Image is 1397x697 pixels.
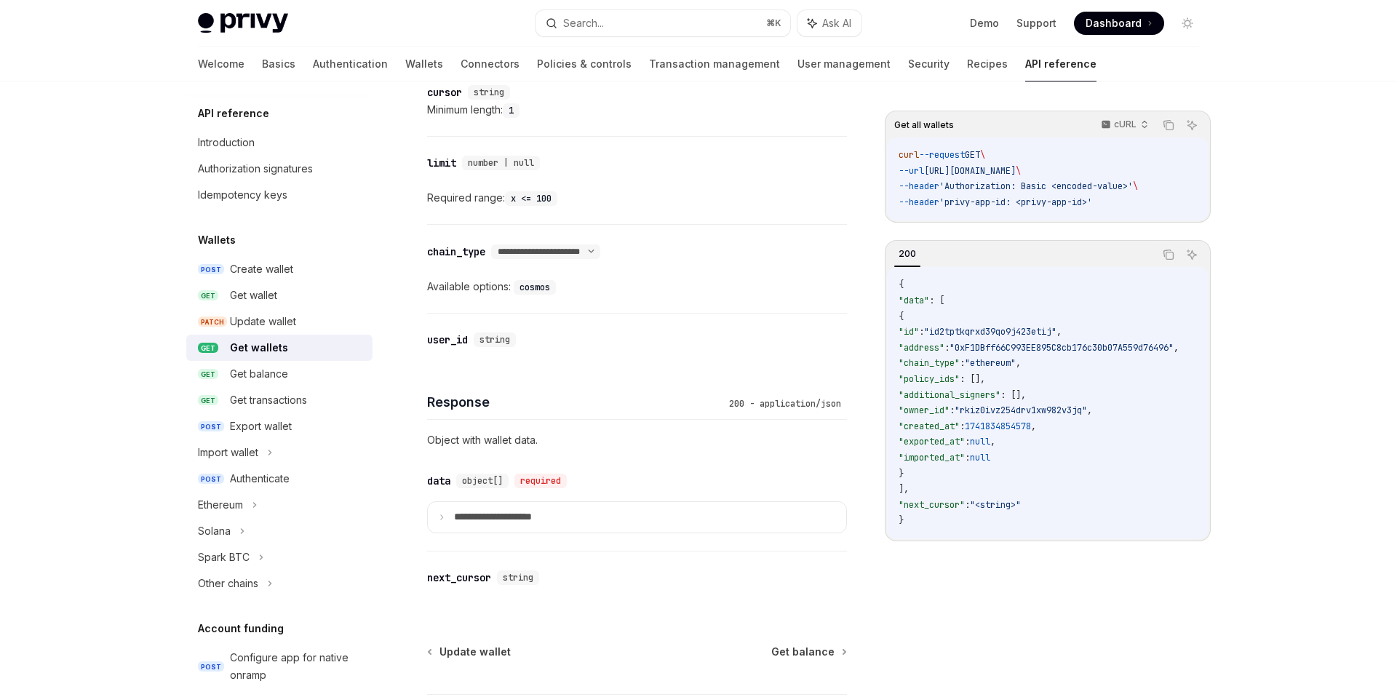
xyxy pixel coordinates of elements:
button: Ask AI [797,10,861,36]
span: : [960,357,965,369]
span: POST [198,264,224,275]
a: Dashboard [1074,12,1164,35]
span: GET [965,149,980,161]
span: } [899,468,904,479]
a: Connectors [461,47,520,81]
div: Get transactions [230,391,307,409]
div: cursor [427,85,462,100]
span: "id" [899,326,919,338]
span: : [], [960,373,985,385]
div: Ethereum [198,496,243,514]
span: { [899,311,904,322]
span: POST [198,421,224,432]
span: : [950,405,955,416]
span: --url [899,165,924,177]
h5: Wallets [198,231,236,249]
a: GETGet wallet [186,282,373,308]
code: cosmos [514,280,556,295]
div: Authorization signatures [198,160,313,178]
span: --header [899,180,939,192]
span: POST [198,474,224,485]
span: "imported_at" [899,452,965,463]
span: number | null [468,157,534,169]
button: Toggle dark mode [1176,12,1199,35]
span: GET [198,369,218,380]
span: Dashboard [1086,16,1142,31]
span: ], [899,483,909,495]
div: Get wallet [230,287,277,304]
span: object[] [462,475,503,487]
span: 1741834854578 [965,421,1031,432]
span: PATCH [198,316,227,327]
span: "address" [899,342,944,354]
div: Get wallets [230,339,288,357]
div: chain_type [427,244,485,259]
span: , [1056,326,1062,338]
a: POSTCreate wallet [186,256,373,282]
h5: Account funding [198,620,284,637]
p: Object with wallet data. [427,431,847,449]
span: Get balance [771,645,835,659]
span: "ethereum" [965,357,1016,369]
span: "created_at" [899,421,960,432]
div: Spark BTC [198,549,250,566]
span: Ask AI [822,16,851,31]
span: \ [1133,180,1138,192]
a: Introduction [186,130,373,156]
a: Basics [262,47,295,81]
span: \ [980,149,985,161]
a: Recipes [967,47,1008,81]
a: User management [797,47,891,81]
div: Get balance [230,365,288,383]
a: PATCHUpdate wallet [186,308,373,335]
span: curl [899,149,919,161]
span: , [1031,421,1036,432]
div: limit [427,156,456,170]
span: } [899,514,904,526]
span: , [1087,405,1092,416]
span: : [], [1000,389,1026,401]
div: Required range: [427,189,847,207]
span: : [944,342,950,354]
span: POST [198,661,224,672]
div: Create wallet [230,260,293,278]
span: string [474,87,504,98]
span: "next_cursor" [899,499,965,511]
a: POSTAuthenticate [186,466,373,492]
span: , [1016,357,1021,369]
span: GET [198,343,218,354]
a: Support [1016,16,1056,31]
div: Export wallet [230,418,292,435]
code: x <= 100 [505,191,557,206]
span: : [ [929,295,944,306]
a: POSTConfigure app for native onramp [186,645,373,688]
a: Get balance [771,645,845,659]
div: 200 [894,245,920,263]
button: Ask AI [1182,116,1201,135]
span: [URL][DOMAIN_NAME] [924,165,1016,177]
a: POSTExport wallet [186,413,373,439]
span: "rkiz0ivz254drv1xw982v3jq" [955,405,1087,416]
a: GETGet transactions [186,387,373,413]
div: Available options: [427,278,847,295]
a: Policies & controls [537,47,632,81]
span: --header [899,196,939,208]
button: Ask AI [1182,245,1201,264]
button: Copy the contents from the code block [1159,116,1178,135]
span: "chain_type" [899,357,960,369]
div: required [514,474,567,488]
span: null [970,452,990,463]
a: Idempotency keys [186,182,373,208]
div: Configure app for native onramp [230,649,364,684]
a: Authentication [313,47,388,81]
span: { [899,279,904,290]
span: ⌘ K [766,17,781,29]
span: "0xF1DBff66C993EE895C8cb176c30b07A559d76496" [950,342,1174,354]
button: Copy the contents from the code block [1159,245,1178,264]
span: null [970,436,990,447]
div: Idempotency keys [198,186,287,204]
span: string [479,334,510,346]
div: Import wallet [198,444,258,461]
code: 1 [503,103,520,118]
a: Security [908,47,950,81]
